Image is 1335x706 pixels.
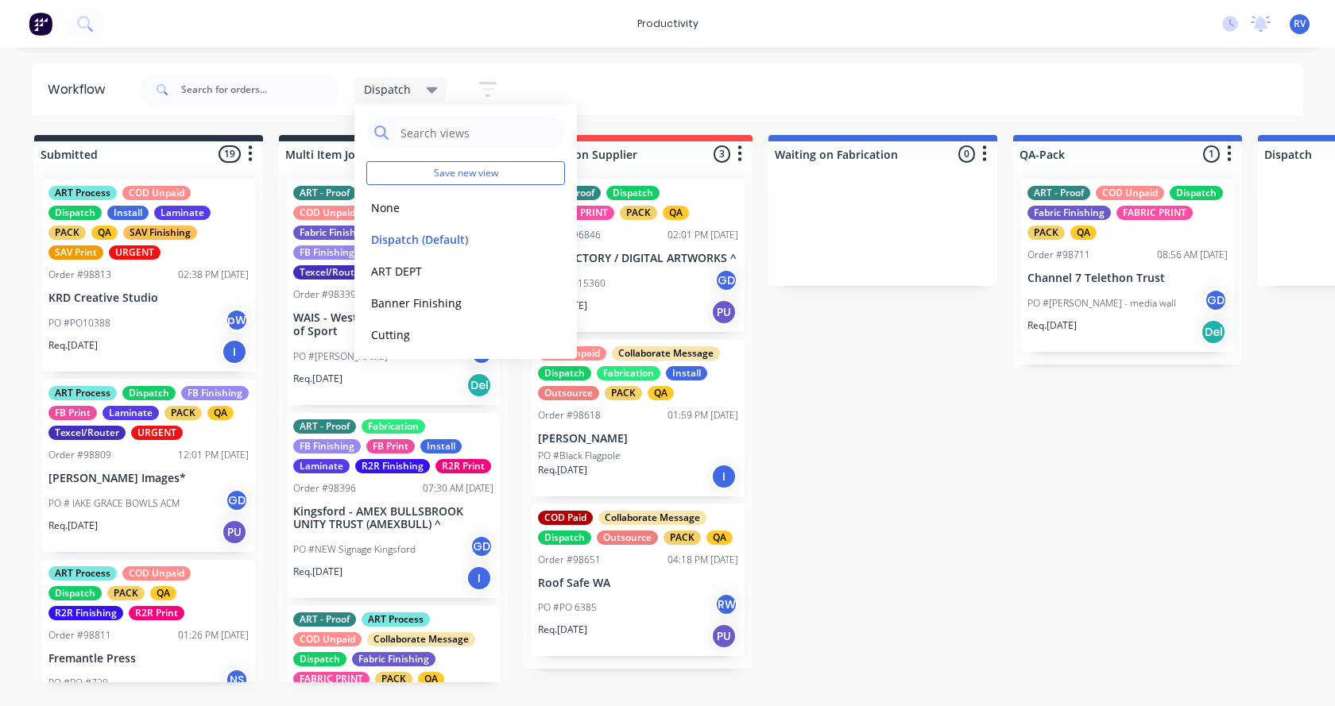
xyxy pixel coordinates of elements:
[598,511,706,525] div: Collaborate Message
[1201,319,1226,345] div: Del
[150,586,176,600] div: QA
[538,530,591,545] div: Dispatch
[364,81,411,98] span: Dispatch
[470,534,493,558] div: GD
[532,179,745,332] div: ART - ProofDispatchFABRIC PRINTPACKQAOrder #9684602:01 PM [DATE]THE FACTORY / DIGITAL ARTWORKS ^P...
[287,413,500,599] div: ART - ProofFabricationFB FinishingFB PrintInstallLaminateR2R FinishingR2R PrintOrder #9839607:30 ...
[418,672,444,686] div: QA
[42,380,255,552] div: ART ProcessDispatchFB FinishingFB PrintLaminatePACKQATexcel/RouterURGENTOrder #9880912:01 PM [DAT...
[666,366,707,380] div: Install
[164,406,202,420] div: PACK
[606,186,660,200] div: Dispatch
[538,623,587,637] p: Req. [DATE]
[648,386,674,400] div: QA
[366,439,415,453] div: FB Print
[109,245,161,260] div: URGENT
[293,459,350,473] div: Laminate
[293,542,416,557] p: PO #NEW Signage Kingsford
[48,268,111,282] div: Order #98813
[123,226,197,240] div: SAV Finishing
[293,481,356,496] div: Order #98396
[597,366,660,380] div: Fabrication
[538,577,738,590] p: Roof Safe WA
[1027,296,1176,311] p: PO #[PERSON_NAME] - media wall
[1157,248,1228,262] div: 08:56 AM [DATE]
[1294,17,1306,31] span: RV
[355,459,430,473] div: R2R Finishing
[466,372,492,398] div: Del
[293,206,362,220] div: COD Unpaid
[48,566,117,581] div: ART Process
[91,226,118,240] div: QA
[293,652,346,666] div: Dispatch
[663,206,689,220] div: QA
[293,672,370,686] div: FABRIC PRINT
[181,386,249,400] div: FB Finishing
[538,553,601,567] div: Order #98651
[122,566,191,581] div: COD Unpaid
[367,632,475,646] div: Collaborate Message
[48,406,97,420] div: FB Print
[612,346,720,361] div: Collaborate Message
[293,439,361,453] div: FB Finishing
[48,606,123,620] div: R2R Finishing
[222,519,247,545] div: PU
[1070,226,1097,240] div: QA
[48,206,102,220] div: Dispatch
[1021,179,1234,352] div: ART - ProofCOD UnpaidDispatchFabric FinishingFABRIC PRINTPACKQAOrder #9871108:56 AM [DATE]Channel...
[107,586,145,600] div: PACK
[222,339,247,365] div: I
[466,565,492,591] div: I
[48,519,98,533] p: Req. [DATE]
[714,592,738,616] div: RW
[597,530,658,545] div: Outsource
[48,291,249,305] p: KRD Creative Studio
[362,419,425,434] div: Fabrication
[48,628,111,642] div: Order #98811
[29,12,52,36] img: Factory
[293,349,388,364] p: PO #[PERSON_NAME]
[420,439,462,453] div: Install
[538,449,621,463] p: PO #Black Flagpole
[664,530,701,545] div: PACK
[48,80,113,99] div: Workflow
[706,530,733,545] div: QA
[48,472,249,485] p: [PERSON_NAME] Images*
[366,294,536,312] button: Banner Finishing
[181,74,339,106] input: Search for orders...
[538,511,593,525] div: COD Paid
[154,206,211,220] div: Laminate
[1027,318,1077,333] p: Req. [DATE]
[366,230,536,249] button: Dispatch (Default)
[107,206,149,220] div: Install
[711,623,737,649] div: PU
[667,408,738,422] div: 01:59 PM [DATE]
[423,481,493,496] div: 07:30 AM [DATE]
[366,199,536,217] button: None
[1027,226,1065,240] div: PACK
[1116,206,1193,220] div: FABRIC PRINT
[293,245,361,260] div: FB Finishing
[366,326,536,344] button: Cutting
[605,386,642,400] div: PACK
[225,488,249,512] div: GD
[207,406,234,420] div: QA
[293,186,356,200] div: ART - Proof
[293,612,356,627] div: ART - Proof
[178,268,249,282] div: 02:38 PM [DATE]
[293,226,377,240] div: Fabric Finishing
[178,628,249,642] div: 01:26 PM [DATE]
[293,372,342,386] p: Req. [DATE]
[538,600,597,615] p: PO #PO 6385
[1027,248,1090,262] div: Order #98711
[1027,206,1111,220] div: Fabric Finishing
[122,186,191,200] div: COD Unpaid
[293,565,342,579] p: Req. [DATE]
[287,179,500,405] div: ART - ProofART ProcessCOD UnpaidDispatchFabric FinishingFABRIC PRINTFB FinishingFB PrintPACKQATex...
[538,432,738,446] p: [PERSON_NAME]
[1027,272,1228,285] p: Channel 7 Telethon Trust
[366,161,565,185] button: Save new view
[48,676,108,690] p: PO #PO #720
[48,338,98,353] p: Req. [DATE]
[293,311,493,338] p: WAIS - Western Australian Institute of Sport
